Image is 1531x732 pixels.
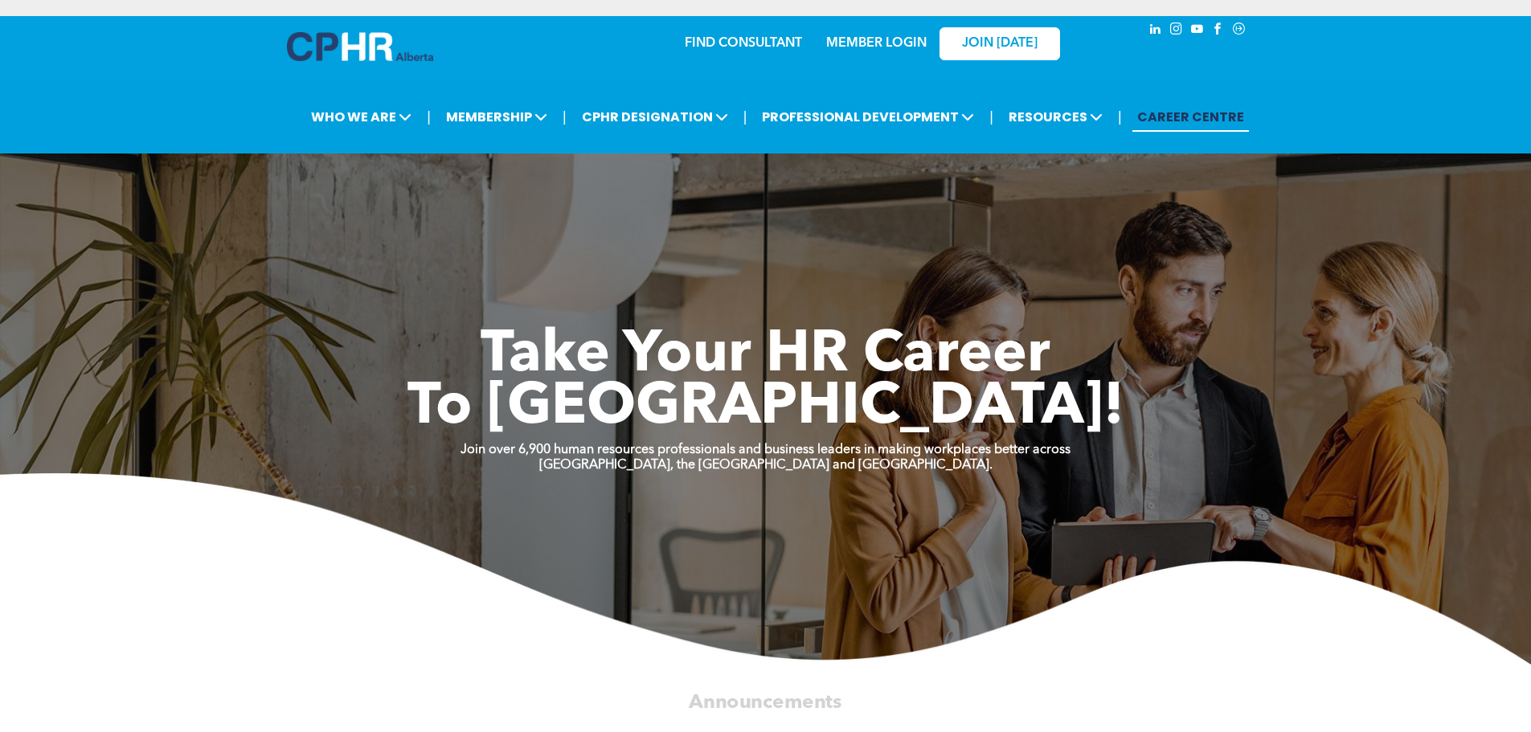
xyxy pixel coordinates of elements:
a: FIND CONSULTANT [685,37,802,50]
span: RESOURCES [1004,102,1107,132]
span: WHO WE ARE [306,102,416,132]
a: linkedin [1147,20,1165,42]
a: Social network [1230,20,1248,42]
a: JOIN [DATE] [939,27,1060,60]
li: | [563,100,567,133]
a: youtube [1189,20,1206,42]
span: CPHR DESIGNATION [577,102,733,132]
span: Take Your HR Career [481,327,1050,385]
li: | [1118,100,1122,133]
span: To [GEOGRAPHIC_DATA]! [407,379,1124,437]
a: CAREER CENTRE [1132,102,1249,132]
a: MEMBER LOGIN [826,37,927,50]
strong: Join over 6,900 human resources professionals and business leaders in making workplaces better ac... [461,444,1070,456]
span: PROFESSIONAL DEVELOPMENT [757,102,979,132]
li: | [427,100,431,133]
span: JOIN [DATE] [962,36,1038,51]
li: | [989,100,993,133]
a: instagram [1168,20,1185,42]
li: | [743,100,747,133]
span: MEMBERSHIP [441,102,552,132]
span: Announcements [689,693,841,712]
strong: [GEOGRAPHIC_DATA], the [GEOGRAPHIC_DATA] and [GEOGRAPHIC_DATA]. [539,459,993,472]
a: facebook [1210,20,1227,42]
img: A blue and white logo for cp alberta [287,32,433,61]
